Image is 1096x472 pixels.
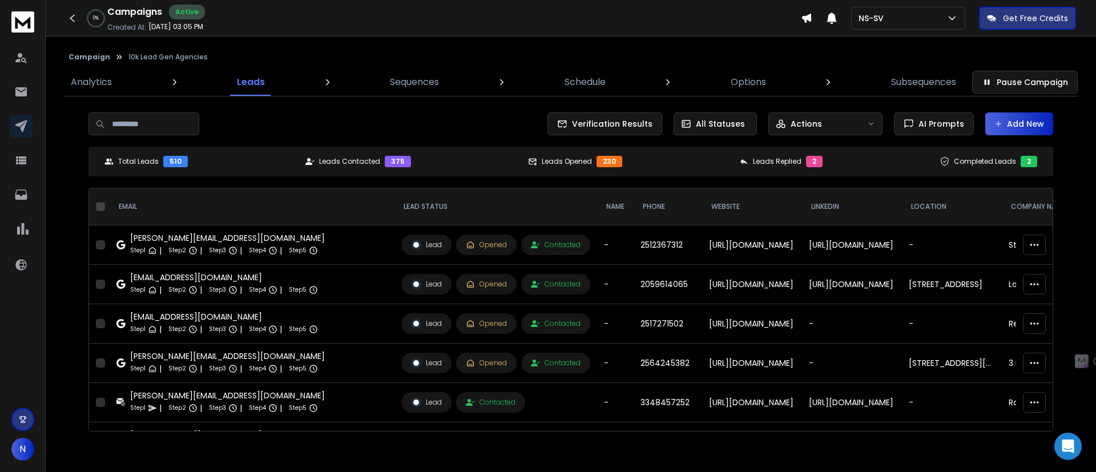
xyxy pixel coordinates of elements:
div: 375 [385,156,411,167]
th: NAME [597,188,634,225]
td: 2059614065 [634,265,702,304]
p: Analytics [71,75,112,89]
div: [EMAIL_ADDRESS][DOMAIN_NAME] [130,429,318,441]
td: 3348457252 [634,383,702,422]
div: Opened [466,280,507,289]
p: | [240,245,242,256]
p: Step 4 [249,363,266,374]
td: - [597,383,634,422]
p: Step 3 [209,245,226,256]
a: Options [724,68,773,96]
td: 3343227423 [634,422,702,462]
p: | [159,402,162,414]
div: Opened [466,358,507,368]
p: | [159,245,162,256]
a: Analytics [64,68,119,96]
p: | [280,402,282,414]
td: 2564245382 [634,344,702,383]
div: Lead [411,240,442,250]
td: - [597,304,634,344]
td: [STREET_ADDRESS] [902,265,1002,304]
button: Get Free Credits [979,7,1076,30]
span: Verification Results [567,118,652,130]
p: Subsequences [891,75,956,89]
div: Opened [466,240,507,249]
div: [PERSON_NAME][EMAIL_ADDRESS][DOMAIN_NAME] [130,232,325,244]
button: N [11,438,34,461]
th: Phone [634,188,702,225]
p: | [200,245,202,256]
td: - [597,344,634,383]
p: Leads Opened [542,157,592,166]
td: - [597,225,634,265]
td: - [802,304,902,344]
p: Step 1 [130,402,146,414]
td: [URL][DOMAIN_NAME] [702,344,802,383]
p: Step 5 [289,245,307,256]
div: Lead [411,397,442,408]
th: LinkedIn [802,188,902,225]
th: LEAD STATUS [394,188,597,225]
p: Step 1 [130,284,146,296]
p: | [200,363,202,374]
div: Active [169,5,205,19]
div: 510 [163,156,188,167]
td: [URL][DOMAIN_NAME] [802,225,902,265]
p: Step 1 [130,324,146,335]
td: [URL][DOMAIN_NAME] [702,304,802,344]
p: | [200,402,202,414]
a: Leads [230,68,272,96]
p: Step 2 [168,245,186,256]
td: - [902,422,1002,462]
p: | [200,284,202,296]
div: 230 [597,156,622,167]
div: Contacted [531,358,581,368]
div: [EMAIL_ADDRESS][DOMAIN_NAME] [130,311,318,322]
div: Contacted [531,319,581,328]
p: Step 4 [249,245,266,256]
p: | [240,284,242,296]
span: AI Prompts [914,118,964,130]
p: Step 1 [130,245,146,256]
p: Leads [237,75,265,89]
p: | [159,363,162,374]
button: AI Prompts [894,112,974,135]
p: Step 2 [168,363,186,374]
p: | [159,284,162,296]
td: - [597,265,634,304]
p: Step 2 [168,402,186,414]
td: [URL][DOMAIN_NAME] [802,383,902,422]
div: [PERSON_NAME][EMAIL_ADDRESS][DOMAIN_NAME] [130,390,325,401]
td: - [802,422,902,462]
div: Lead [411,279,442,289]
td: - [802,344,902,383]
p: Step 5 [289,324,307,335]
p: Step 3 [209,324,226,335]
td: [URL][DOMAIN_NAME] [802,265,902,304]
p: Step 3 [209,402,226,414]
button: Campaign [68,53,110,62]
a: Subsequences [884,68,963,96]
td: 2512367312 [634,225,702,265]
div: Contacted [531,240,581,249]
div: Contacted [466,398,515,407]
p: Step 3 [209,363,226,374]
td: 2517271502 [634,304,702,344]
a: Schedule [558,68,613,96]
p: Step 2 [168,324,186,335]
th: EMAIL [110,188,394,225]
p: Leads Contacted [319,157,380,166]
div: Open Intercom Messenger [1054,433,1082,460]
td: - [597,422,634,462]
th: website [702,188,802,225]
p: Actions [791,118,822,130]
div: Lead [411,358,442,368]
p: Step 4 [249,284,266,296]
td: [URL][DOMAIN_NAME] [702,383,802,422]
p: Created At: [107,23,146,32]
p: Step 4 [249,402,266,414]
p: Step 5 [289,363,307,374]
p: Step 2 [168,284,186,296]
p: Step 5 [289,284,307,296]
